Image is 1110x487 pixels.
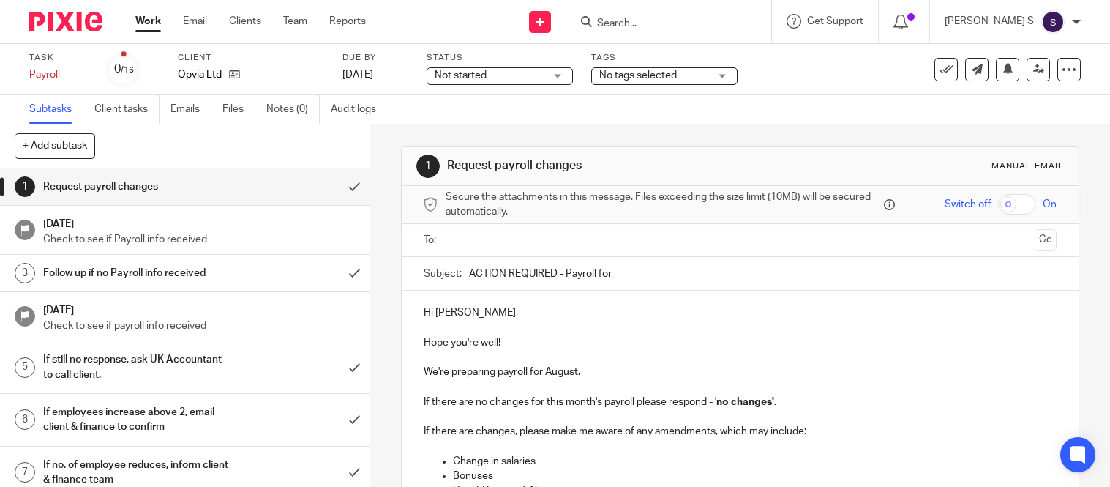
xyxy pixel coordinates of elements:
[15,409,35,430] div: 6
[596,18,727,31] input: Search
[15,357,35,378] div: 5
[424,267,462,281] label: Subject:
[329,14,366,29] a: Reports
[29,52,88,64] label: Task
[1035,229,1057,251] button: Cc
[43,401,231,439] h1: If employees increase above 2, email client & finance to confirm
[29,67,88,82] div: Payroll
[716,397,776,407] strong: no changes'.
[447,158,771,174] h1: Request payroll changes
[1041,10,1065,34] img: svg%3E
[43,176,231,198] h1: Request payroll changes
[114,61,134,78] div: 0
[121,66,134,74] small: /16
[229,14,261,29] a: Clients
[342,70,373,80] span: [DATE]
[945,14,1034,29] p: [PERSON_NAME] S
[135,14,161,29] a: Work
[222,95,255,124] a: Files
[427,52,573,64] label: Status
[43,213,355,231] h1: [DATE]
[446,190,880,220] span: Secure the attachments in this message. Files exceeding the size limit (10MB) will be secured aut...
[183,14,207,29] a: Email
[43,262,231,284] h1: Follow up if no Payroll info received
[331,95,387,124] a: Audit logs
[15,176,35,197] div: 1
[991,160,1064,172] div: Manual email
[424,395,1057,409] p: If there are no changes for this month's payroll please respond - '
[807,16,863,26] span: Get Support
[453,454,1057,469] p: Change in salaries
[424,233,440,248] label: To:
[178,67,222,82] p: Opvia Ltd
[599,70,677,81] span: No tags selected
[43,232,355,247] p: Check to see if Payroll info received
[29,12,102,31] img: Pixie
[178,52,324,64] label: Client
[945,197,991,212] span: Switch off
[435,70,487,81] span: Not started
[43,349,231,386] h1: If still no response, ask UK Accountant to call client.
[43,319,355,333] p: Check to see if payroll info received
[15,263,35,283] div: 3
[342,52,408,64] label: Due by
[283,14,307,29] a: Team
[424,424,1057,439] p: If there are changes, please make me aware of any amendments, which may include:
[1043,197,1057,212] span: On
[94,95,160,124] a: Client tasks
[424,305,1057,320] p: Hi [PERSON_NAME],
[43,300,355,318] h1: [DATE]
[453,469,1057,483] p: Bonuses
[170,95,211,124] a: Emails
[424,365,1057,379] p: We're preparing payroll for August.
[15,133,95,158] button: + Add subtask
[266,95,320,124] a: Notes (0)
[15,462,35,483] div: 7
[424,335,1057,350] p: Hope you're well!
[29,95,83,124] a: Subtasks
[591,52,738,64] label: Tags
[416,155,440,178] div: 1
